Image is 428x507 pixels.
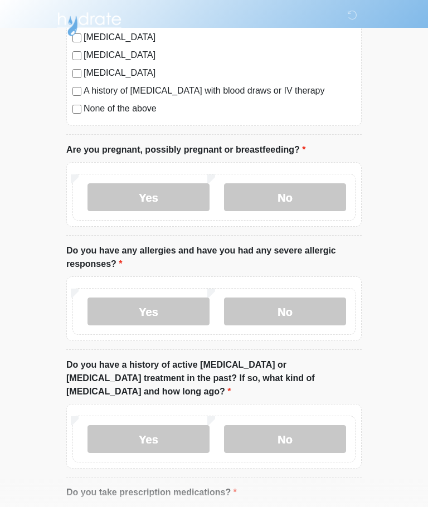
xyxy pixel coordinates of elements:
input: [MEDICAL_DATA] [72,69,81,78]
label: A history of [MEDICAL_DATA] with blood draws or IV therapy [84,84,356,97]
label: [MEDICAL_DATA] [84,66,356,80]
label: Do you take prescription medications? [66,486,237,499]
input: [MEDICAL_DATA] [72,51,81,60]
label: Do you have any allergies and have you had any severe allergic responses? [66,244,362,271]
label: Yes [87,183,210,211]
label: Yes [87,425,210,453]
label: [MEDICAL_DATA] [84,48,356,62]
label: None of the above [84,102,356,115]
input: None of the above [72,105,81,114]
label: No [224,425,346,453]
label: No [224,183,346,211]
label: No [224,298,346,325]
input: A history of [MEDICAL_DATA] with blood draws or IV therapy [72,87,81,96]
label: Do you have a history of active [MEDICAL_DATA] or [MEDICAL_DATA] treatment in the past? If so, wh... [66,358,362,398]
img: Hydrate IV Bar - Arcadia Logo [55,8,123,37]
label: Yes [87,298,210,325]
label: Are you pregnant, possibly pregnant or breastfeeding? [66,143,305,157]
